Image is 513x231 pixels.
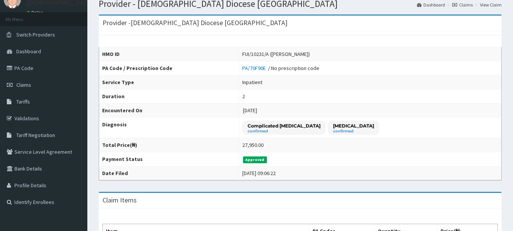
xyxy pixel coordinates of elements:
[480,2,502,8] a: View Claim
[16,132,55,139] span: Tariff Negotiation
[16,98,30,105] span: Tariffs
[99,61,239,75] th: PA Code / Prescription Code
[248,129,320,133] small: confirmed
[452,2,473,8] a: Claims
[103,19,287,26] h3: Provider - [DEMOGRAPHIC_DATA] Diocese [GEOGRAPHIC_DATA]
[242,65,268,72] a: PA/70F90E
[242,141,264,149] div: 27,950.00
[333,123,374,129] p: [MEDICAL_DATA]
[242,169,276,177] div: [DATE] 09:06:22
[99,104,239,118] th: Encountered On
[248,123,320,129] p: Complicated [MEDICAL_DATA]
[16,31,55,38] span: Switch Providers
[16,81,31,88] span: Claims
[103,197,137,204] h3: Claim Items
[99,47,239,61] th: HMO ID
[242,92,245,100] div: 2
[242,50,310,58] div: FUI/10231/A ([PERSON_NAME])
[99,152,239,166] th: Payment Status
[243,107,257,114] span: [DATE]
[99,75,239,89] th: Service Type
[242,78,262,86] div: Inpatient
[333,129,374,133] small: confirmed
[99,118,239,138] th: Diagnosis
[27,10,45,15] a: Online
[99,166,239,180] th: Date Filed
[16,48,41,55] span: Dashboard
[243,156,267,163] span: Approved
[417,2,445,8] a: Dashboard
[242,64,319,72] div: / No prescription code
[99,138,239,152] th: Total Price(₦)
[99,89,239,104] th: Duration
